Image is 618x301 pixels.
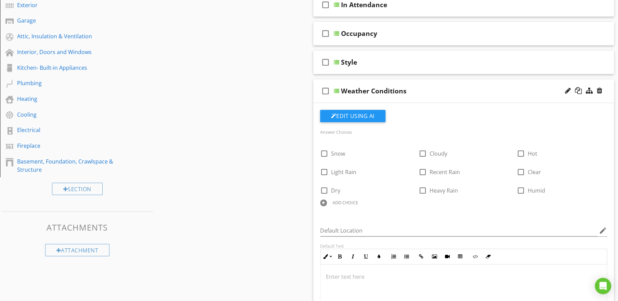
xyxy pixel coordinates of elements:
[320,25,331,42] i: check_box_outline_blank
[320,225,598,236] input: Default Location
[320,129,352,135] label: Answer Choices
[429,150,447,157] span: Cloudy
[482,250,495,263] button: Clear Formatting
[346,250,359,263] button: Italic (Ctrl+I)
[17,1,122,9] div: Exterior
[17,110,122,119] div: Cooling
[320,110,385,122] button: Edit Using AI
[17,157,122,174] div: Basement, Foundation, Crawlspace & Structure
[441,250,454,263] button: Insert Video
[341,1,387,9] div: In Attendance
[415,250,428,263] button: Insert Link (Ctrl+K)
[528,150,537,157] span: Hot
[331,168,356,176] span: Light Rain
[595,278,611,294] div: Open Intercom Messenger
[320,54,331,70] i: check_box_outline_blank
[320,250,333,263] button: Inline Style
[333,250,346,263] button: Bold (Ctrl+B)
[341,29,377,38] div: Occupancy
[45,244,110,256] div: Attachment
[17,95,122,103] div: Heating
[17,32,122,40] div: Attic, Insulation & Ventilation
[469,250,482,263] button: Code View
[320,83,331,99] i: check_box_outline_blank
[528,168,541,176] span: Clear
[52,183,103,195] div: Section
[332,200,358,205] div: ADD CHOICE
[528,187,545,194] span: Humid
[331,150,345,157] span: Snow
[429,187,458,194] span: Heavy Rain
[331,187,340,194] span: Dry
[454,250,467,263] button: Insert Table
[341,58,357,66] div: Style
[17,126,122,134] div: Electrical
[400,250,413,263] button: Unordered List
[428,250,441,263] button: Insert Image (Ctrl+P)
[599,226,607,235] i: edit
[17,16,122,25] div: Garage
[320,243,607,249] div: Default Text
[341,87,407,95] div: Weather Conditions
[359,250,372,263] button: Underline (Ctrl+U)
[17,48,122,56] div: Interior, Doors and Windows
[17,64,122,72] div: Kitchen- Built-in Appliances
[387,250,400,263] button: Ordered List
[429,168,460,176] span: Recent Rain
[17,79,122,87] div: Plumbing
[372,250,385,263] button: Colors
[17,142,122,150] div: Fireplace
